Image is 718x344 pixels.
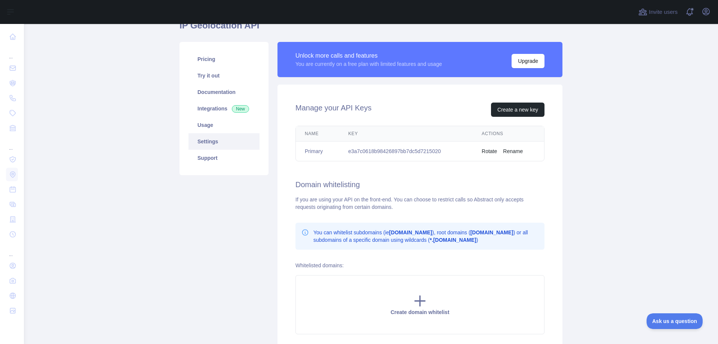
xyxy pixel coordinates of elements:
b: [DOMAIN_NAME] [470,229,513,235]
div: ... [6,243,18,258]
a: Usage [188,117,260,133]
label: Whitelisted domains: [295,262,344,268]
div: Unlock more calls and features [295,51,442,60]
button: Upgrade [512,54,544,68]
th: Actions [473,126,544,141]
td: Primary [296,141,339,161]
td: e3a7c0618b98426897bb7dc5d7215020 [339,141,473,161]
button: Rename [503,147,523,155]
a: Pricing [188,51,260,67]
a: Support [188,150,260,166]
b: [DOMAIN_NAME] [389,229,432,235]
iframe: Toggle Customer Support [647,313,703,329]
button: Invite users [637,6,679,18]
a: Documentation [188,84,260,100]
a: Integrations New [188,100,260,117]
div: ... [6,136,18,151]
th: Key [339,126,473,141]
th: Name [296,126,339,141]
button: Create a new key [491,103,544,117]
b: *.[DOMAIN_NAME] [430,237,476,243]
span: Invite users [649,8,678,16]
a: Try it out [188,67,260,84]
span: Create domain whitelist [390,309,449,315]
div: If you are using your API on the front-end. You can choose to restrict calls so Abstract only acc... [295,196,544,211]
a: Settings [188,133,260,150]
div: You are currently on a free plan with limited features and usage [295,60,442,68]
button: Rotate [482,147,497,155]
span: New [232,105,249,113]
h1: IP Geolocation API [179,19,562,37]
h2: Domain whitelisting [295,179,544,190]
p: You can whitelist subdomains (ie ), root domains ( ) or all subdomains of a specific domain using... [313,229,538,244]
h2: Manage your API Keys [295,103,371,117]
div: ... [6,45,18,60]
